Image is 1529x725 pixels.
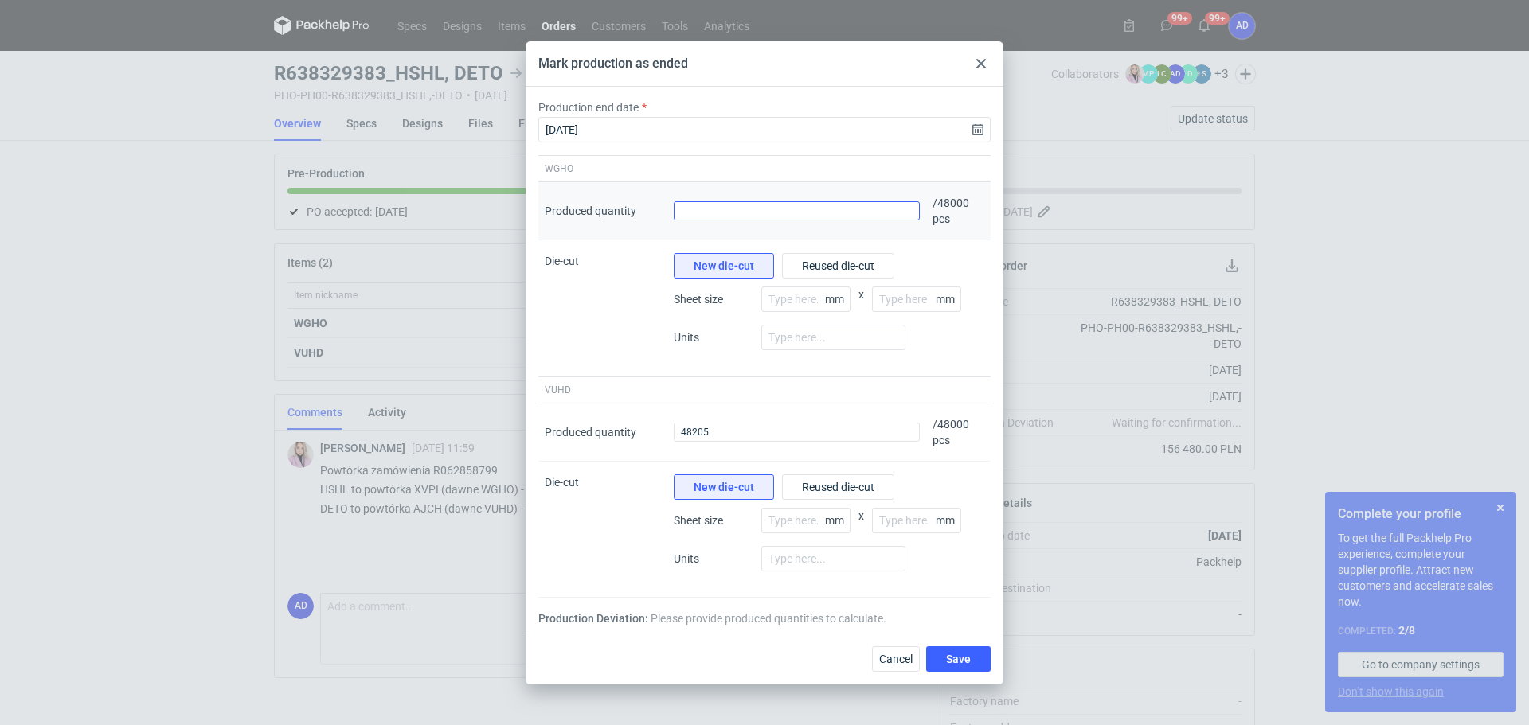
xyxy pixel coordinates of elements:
[545,424,636,440] div: Produced quantity
[674,474,774,500] button: New die-cut
[858,286,864,325] span: x
[761,508,851,533] input: Type here...
[872,286,961,312] input: Type here...
[926,646,991,672] button: Save
[802,260,874,271] span: Reused die-cut
[761,286,851,312] input: Type here...
[674,513,753,528] span: Sheet size
[538,240,667,376] div: Die-cut
[694,481,754,493] span: New die-cut
[651,610,886,626] span: Please provide produced quantities to calculate.
[674,291,753,307] span: Sheet size
[538,99,639,115] label: Production end date
[879,653,913,665] span: Cancel
[674,551,753,567] span: Units
[782,474,894,500] button: Reused die-cut
[545,162,573,175] span: WGHO
[872,508,961,533] input: Type here...
[936,514,961,527] p: mm
[545,384,571,396] span: VUHD
[825,293,851,306] p: mm
[802,481,874,493] span: Reused die-cut
[761,325,905,350] input: Type here...
[761,546,905,571] input: Type here...
[674,253,774,279] button: New die-cut
[674,329,753,345] span: Units
[936,293,961,306] p: mm
[858,508,864,546] span: x
[825,514,851,527] p: mm
[926,182,991,240] div: / 48000 pcs
[545,203,636,219] div: Produced quantity
[926,403,991,462] div: / 48000 pcs
[538,55,688,72] div: Mark production as ended
[694,260,754,271] span: New die-cut
[782,253,894,279] button: Reused die-cut
[538,462,667,598] div: Die-cut
[538,610,991,626] div: Production Deviation:
[872,646,920,672] button: Cancel
[946,653,971,665] span: Save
